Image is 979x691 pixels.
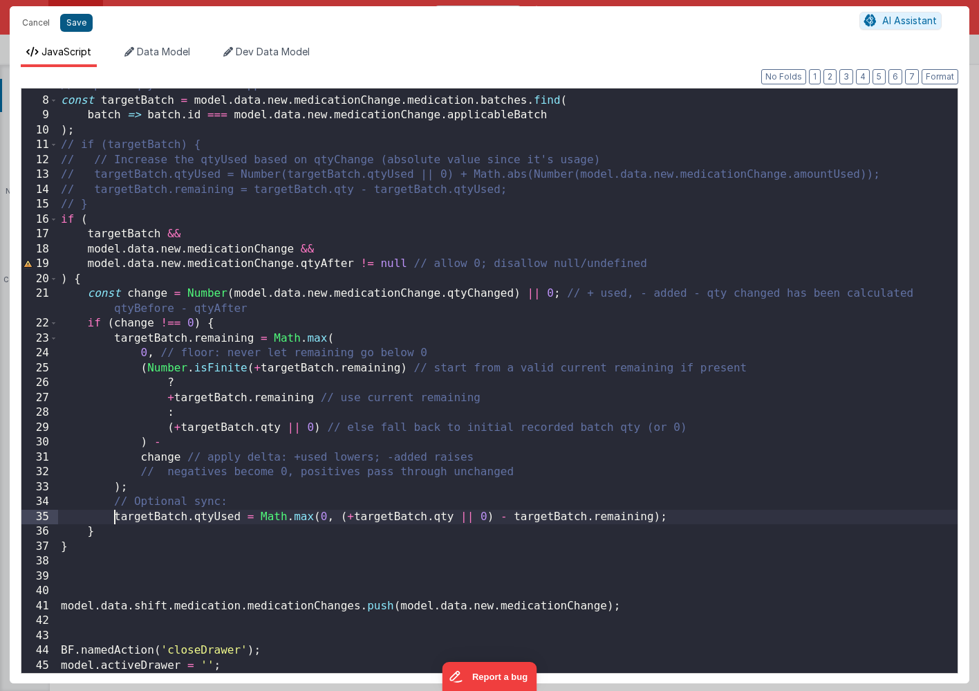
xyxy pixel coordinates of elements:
div: 11 [21,138,58,153]
div: 15 [21,197,58,212]
div: 10 [21,123,58,138]
div: 21 [21,286,58,316]
div: 24 [21,346,58,361]
div: 20 [21,272,58,287]
button: 4 [856,69,870,84]
div: 12 [21,153,58,168]
div: 30 [21,435,58,450]
button: 7 [905,69,919,84]
div: 19 [21,257,58,272]
div: 40 [21,584,58,599]
button: Cancel [15,13,57,33]
div: 35 [21,510,58,525]
div: 36 [21,524,58,540]
div: 29 [21,421,58,436]
button: 6 [888,69,902,84]
span: AI Assistant [882,15,937,26]
div: 16 [21,212,58,228]
div: 37 [21,540,58,555]
div: 42 [21,614,58,629]
div: 23 [21,331,58,347]
button: No Folds [761,69,806,84]
div: 45 [21,658,58,674]
div: 14 [21,183,58,198]
button: 1 [809,69,821,84]
div: 43 [21,629,58,644]
div: 33 [21,480,58,495]
div: 41 [21,599,58,614]
button: 5 [873,69,886,84]
div: 44 [21,643,58,658]
div: 18 [21,242,58,257]
div: 31 [21,450,58,466]
div: 39 [21,569,58,584]
iframe: Marker.io feedback button [442,662,537,691]
span: JavaScript [41,46,91,57]
div: 17 [21,227,58,242]
div: 13 [21,167,58,183]
button: AI Assistant [859,12,942,30]
div: 32 [21,465,58,480]
div: 26 [21,376,58,391]
div: 9 [21,108,58,123]
div: 27 [21,391,58,406]
div: 22 [21,316,58,331]
div: 34 [21,495,58,510]
button: 3 [839,69,853,84]
span: Dev Data Model [236,46,310,57]
button: 2 [823,69,837,84]
button: Save [60,14,93,32]
div: 28 [21,405,58,421]
span: Data Model [137,46,190,57]
div: 38 [21,554,58,569]
button: Format [922,69,958,84]
div: 8 [21,93,58,109]
div: 25 [21,361,58,376]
